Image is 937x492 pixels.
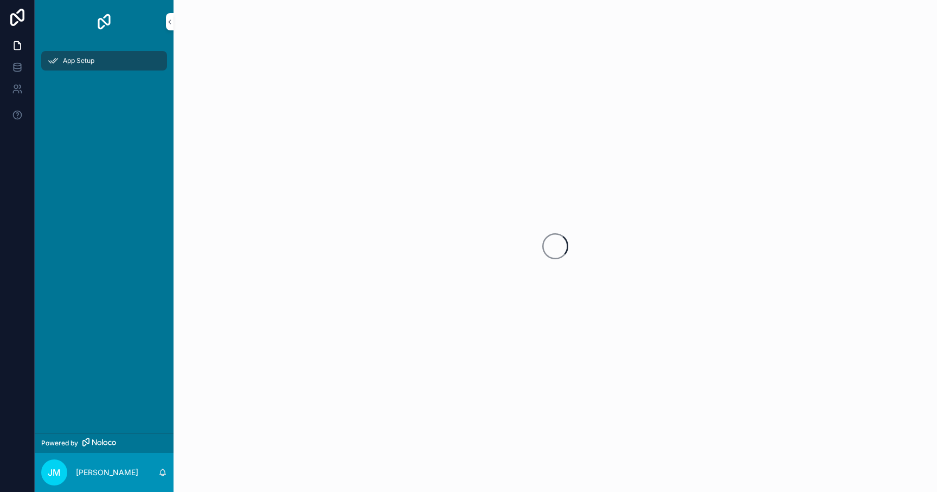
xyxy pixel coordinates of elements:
[95,13,113,30] img: App logo
[48,466,61,479] span: JM
[35,43,174,85] div: scrollable content
[41,439,78,448] span: Powered by
[76,467,138,478] p: [PERSON_NAME]
[41,51,167,71] a: App Setup
[35,433,174,453] a: Powered by
[63,56,94,65] span: App Setup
